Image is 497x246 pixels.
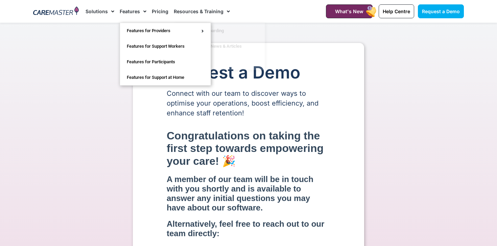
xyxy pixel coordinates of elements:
[55,115,70,122] span: .com
[174,54,265,70] a: Help Centre
[120,70,211,85] a: Features for Support at Home
[174,39,265,54] a: NDIS Software News & Articles
[335,8,363,14] span: What's New
[326,4,373,18] a: What's New
[379,4,414,18] a: Help Centre
[70,115,79,122] span: .au
[120,54,211,70] a: Features for Participants
[120,23,211,86] ul: Features
[174,23,265,70] ul: Resources & Training
[33,6,79,17] img: CareMaster Logo
[167,89,330,118] p: Connect with our team to discover ways to optimise your operations, boost efficiency, and enhance...
[167,63,330,82] h1: Request a Demo
[418,4,464,18] a: Request a Demo
[422,8,460,14] span: Request a Demo
[16,115,55,122] span: @caremaster
[120,39,211,54] a: Features for Support Workers
[174,23,265,39] a: Training & Onboarding
[383,8,410,14] span: Help Centre
[120,23,211,39] a: Features for Providers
